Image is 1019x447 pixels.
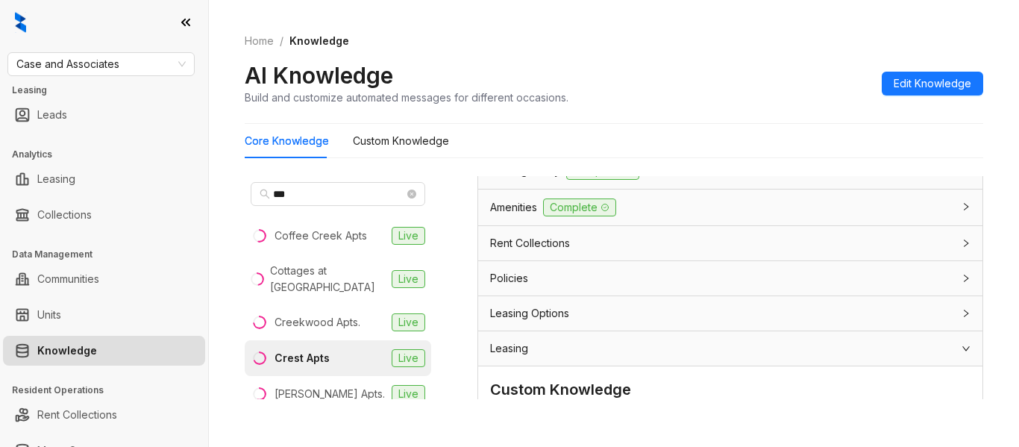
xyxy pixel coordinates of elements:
h3: Data Management [12,248,208,261]
li: Leads [3,100,205,130]
span: collapsed [962,274,971,283]
span: Edit Knowledge [894,75,971,92]
a: Communities [37,264,99,294]
span: Leasing Options [490,305,569,322]
div: Policies [478,261,982,296]
li: Units [3,300,205,330]
span: Live [392,385,425,403]
a: Leasing [37,164,75,194]
h2: AI Knowledge [245,61,393,90]
div: Rent Collections [478,226,982,260]
div: [PERSON_NAME] Apts. [275,386,385,402]
span: Complete [543,199,616,216]
span: Leasing [490,340,528,357]
li: Leasing [3,164,205,194]
span: Knowledge [289,34,349,47]
a: Rent Collections [37,400,117,430]
a: Leads [37,100,67,130]
button: Edit Knowledge [882,72,983,96]
li: Communities [3,264,205,294]
span: search [260,189,270,199]
h3: Leasing [12,84,208,97]
li: Collections [3,200,205,230]
div: Core Knowledge [245,133,329,149]
h3: Analytics [12,148,208,161]
div: Custom Knowledge [353,133,449,149]
span: collapsed [962,239,971,248]
span: Rent Collections [490,235,570,251]
span: Case and Associates [16,53,186,75]
a: Home [242,33,277,49]
span: close-circle [407,190,416,199]
h3: Resident Operations [12,384,208,397]
div: Build and customize automated messages for different occasions. [245,90,568,105]
div: Leasing [478,331,982,366]
div: AmenitiesComplete [478,190,982,225]
span: expanded [962,344,971,353]
li: / [280,33,283,49]
img: logo [15,12,26,33]
a: Units [37,300,61,330]
div: Crest Apts [275,350,330,366]
span: Live [392,349,425,367]
span: Live [392,227,425,245]
span: Amenities [490,199,537,216]
li: Knowledge [3,336,205,366]
div: Creekwood Apts. [275,314,360,331]
a: Knowledge [37,336,97,366]
span: collapsed [962,202,971,211]
span: Live [392,270,425,288]
span: Policies [490,270,528,287]
div: Custom Knowledge [490,378,971,401]
div: Leasing Options [478,296,982,331]
a: Collections [37,200,92,230]
span: collapsed [962,309,971,318]
li: Rent Collections [3,400,205,430]
span: Live [392,313,425,331]
div: Cottages at [GEOGRAPHIC_DATA] [270,263,386,296]
div: Coffee Creek Apts [275,228,367,244]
